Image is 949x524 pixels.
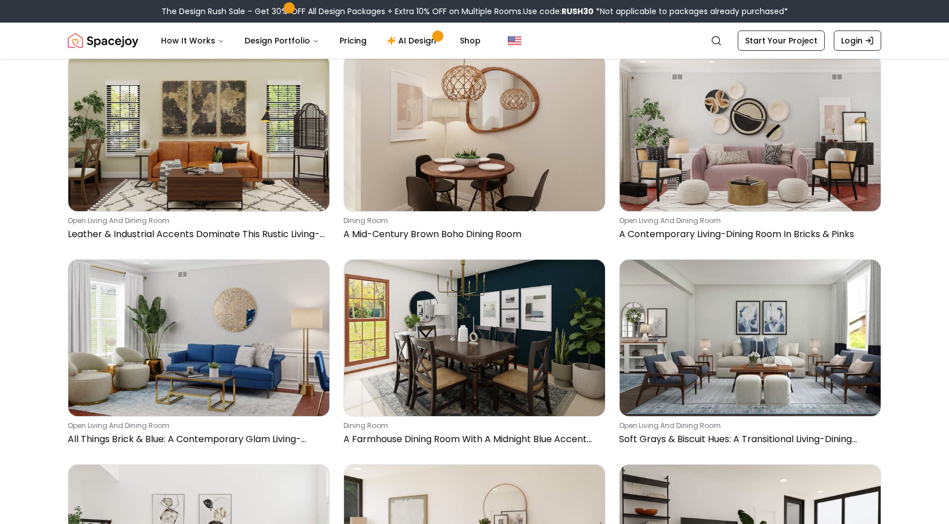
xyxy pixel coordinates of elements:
[68,29,138,52] a: Spacejoy
[378,29,449,52] a: AI Design
[152,29,490,52] nav: Main
[738,30,825,51] a: Start Your Project
[68,259,330,451] a: All Things Brick & Blue: A Contemporary Glam Living-Dining Roomopen living and dining roomAll Thi...
[619,228,877,241] p: A Contemporary Living-Dining Room In Bricks & Pinks
[68,23,881,59] nav: Global
[451,29,490,52] a: Shop
[343,216,601,225] p: dining room
[620,55,881,211] img: A Contemporary Living-Dining Room In Bricks & Pinks
[236,29,328,52] button: Design Portfolio
[68,433,325,446] p: All Things Brick & Blue: A Contemporary Glam Living-Dining Room
[343,228,601,241] p: A Mid-Century Brown Boho Dining Room
[619,216,877,225] p: open living and dining room
[162,6,788,17] div: The Design Rush Sale – Get 30% OFF All Design Packages + Extra 10% OFF on Multiple Rooms.
[619,421,877,430] p: open living and dining room
[343,421,601,430] p: dining room
[344,260,605,416] img: A Farmhouse Dining Room With A Midnight Blue Accent Wall
[68,228,325,241] p: Leather & Industrial Accents Dominate This Rustic Living-Dining Room
[344,55,605,211] img: A Mid-Century Brown Boho Dining Room
[343,433,601,446] p: A Farmhouse Dining Room With A Midnight Blue Accent Wall
[68,54,330,246] a: Leather & Industrial Accents Dominate This Rustic Living-Dining Room open living and dining roomL...
[620,260,881,416] img: Soft Grays & Biscuit Hues: A Transitional Living-Dining Room
[68,421,325,430] p: open living and dining room
[68,260,329,416] img: All Things Brick & Blue: A Contemporary Glam Living-Dining Room
[343,259,606,451] a: A Farmhouse Dining Room With A Midnight Blue Accent Walldining roomA Farmhouse Dining Room With A...
[619,433,877,446] p: Soft Grays & Biscuit Hues: A Transitional Living-Dining Room
[330,29,376,52] a: Pricing
[508,34,521,47] img: United States
[834,30,881,51] a: Login
[343,54,606,246] a: A Mid-Century Brown Boho Dining Roomdining roomA Mid-Century Brown Boho Dining Room
[152,29,233,52] button: How It Works
[594,6,788,17] span: *Not applicable to packages already purchased*
[68,216,325,225] p: open living and dining room
[68,29,138,52] img: Spacejoy Logo
[68,55,329,211] img: Leather & Industrial Accents Dominate This Rustic Living-Dining Room
[619,259,881,451] a: Soft Grays & Biscuit Hues: A Transitional Living-Dining Roomopen living and dining roomSoft Grays...
[523,6,594,17] span: Use code:
[561,6,594,17] b: RUSH30
[619,54,881,246] a: A Contemporary Living-Dining Room In Bricks & Pinksopen living and dining roomA Contemporary Livi...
